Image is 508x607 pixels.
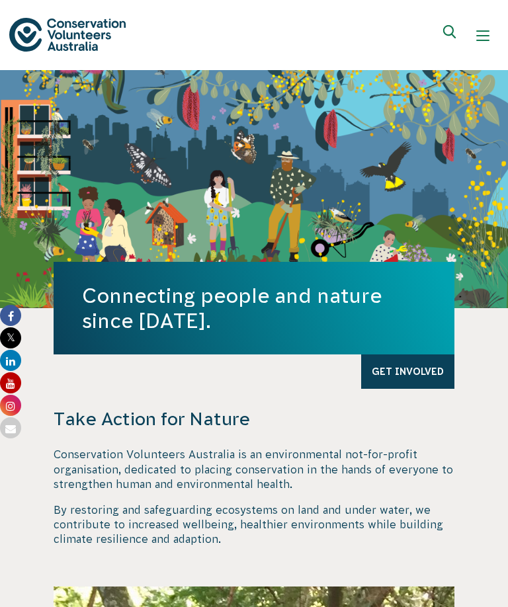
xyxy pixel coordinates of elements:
[467,20,499,52] button: Show mobile navigation menu
[361,354,454,389] a: Get Involved
[443,25,460,46] span: Expand search box
[9,18,126,52] img: logo.svg
[435,20,467,52] button: Expand search box Close search box
[54,503,454,547] p: By restoring and safeguarding ecosystems on land and under water, we contribute to increased well...
[54,447,454,491] p: Conservation Volunteers Australia is an environmental not-for-profit organisation, dedicated to p...
[82,283,426,333] h1: Connecting people and nature since [DATE].
[54,407,454,430] h4: Take Action for Nature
